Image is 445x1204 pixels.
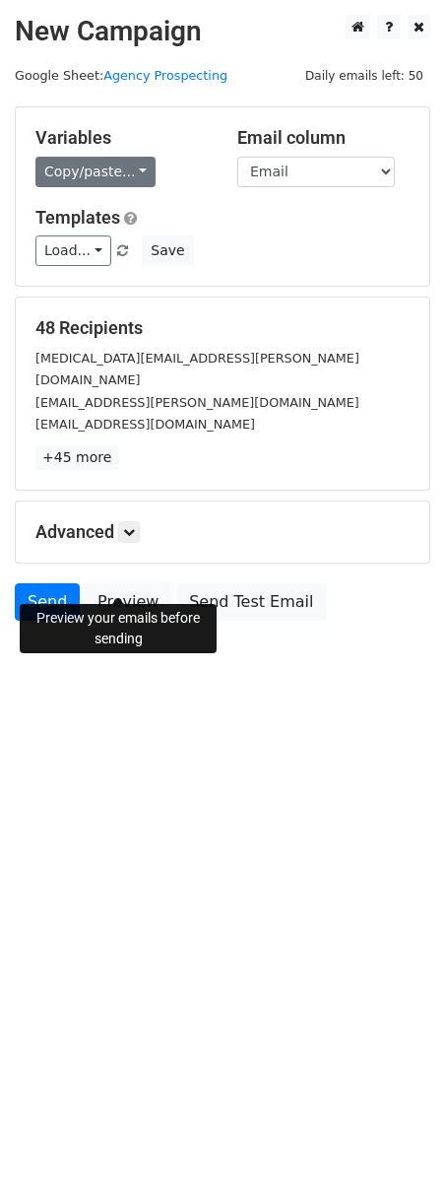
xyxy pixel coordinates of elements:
h5: 48 Recipients [35,317,410,339]
span: Daily emails left: 50 [298,65,430,87]
a: +45 more [35,445,118,470]
a: Templates [35,207,120,228]
h5: Email column [237,127,410,149]
div: Preview your emails before sending [20,604,217,653]
small: [MEDICAL_DATA][EMAIL_ADDRESS][PERSON_NAME][DOMAIN_NAME] [35,351,359,388]
a: Agency Prospecting [103,68,227,83]
a: Daily emails left: 50 [298,68,430,83]
small: [EMAIL_ADDRESS][PERSON_NAME][DOMAIN_NAME] [35,395,359,410]
a: Send Test Email [176,583,326,621]
a: Copy/paste... [35,157,156,187]
a: Load... [35,235,111,266]
button: Save [142,235,193,266]
a: Preview [85,583,171,621]
small: Google Sheet: [15,68,227,83]
small: [EMAIL_ADDRESS][DOMAIN_NAME] [35,417,255,432]
iframe: Chat Widget [347,1109,445,1204]
a: Send [15,583,80,621]
h5: Variables [35,127,208,149]
h5: Advanced [35,521,410,543]
h2: New Campaign [15,15,430,48]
